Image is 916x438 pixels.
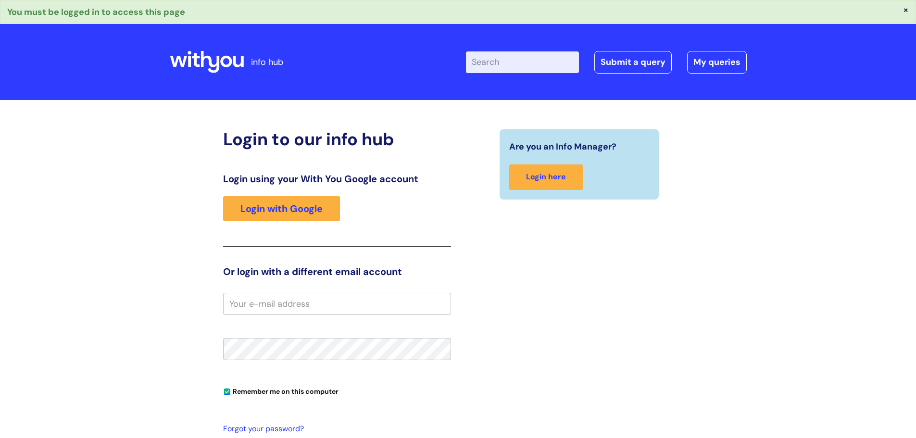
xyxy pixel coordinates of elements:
[223,383,451,399] div: You can uncheck this option if you're logging in from a shared device
[223,129,451,150] h2: Login to our info hub
[223,385,339,396] label: Remember me on this computer
[466,51,579,73] input: Search
[223,196,340,221] a: Login with Google
[223,266,451,277] h3: Or login with a different email account
[687,51,747,73] a: My queries
[224,389,230,395] input: Remember me on this computer
[509,139,616,154] span: Are you an Info Manager?
[223,293,451,315] input: Your e-mail address
[594,51,672,73] a: Submit a query
[251,54,283,70] p: info hub
[223,422,446,436] a: Forgot your password?
[509,164,583,190] a: Login here
[223,173,451,185] h3: Login using your With You Google account
[903,5,909,14] button: ×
